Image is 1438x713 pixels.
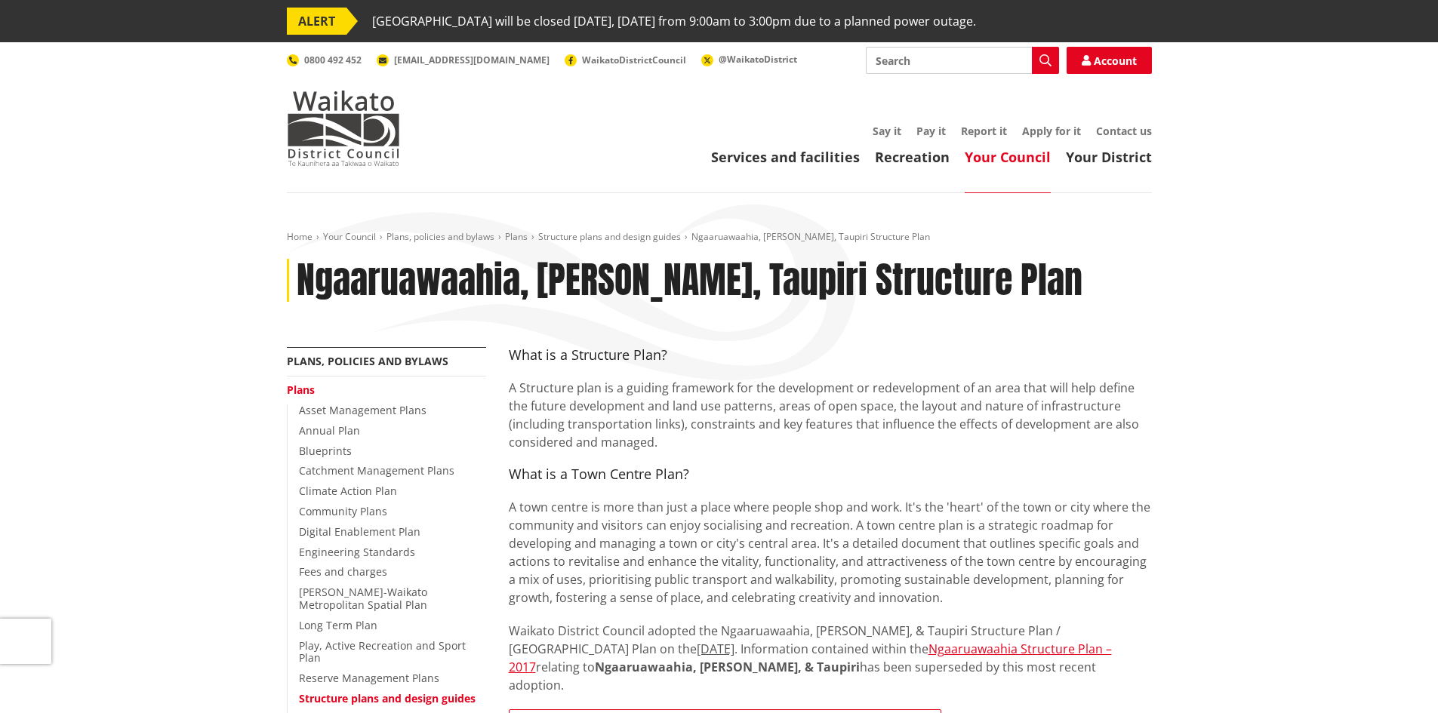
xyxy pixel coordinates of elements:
a: 0800 492 452 [287,54,362,66]
a: Report it [961,124,1007,138]
a: [PERSON_NAME]-Waikato Metropolitan Spatial Plan [299,585,427,612]
a: Digital Enablement Plan [299,524,420,539]
span: ALERT [287,8,346,35]
img: Waikato District Council - Te Kaunihera aa Takiwaa o Waikato [287,91,400,166]
a: Long Term Plan [299,618,377,632]
a: WaikatoDistrictCouncil [565,54,686,66]
p: A Structure plan is a guiding framework for the development or redevelopment of an area that will... [509,379,1152,451]
a: Blueprints [299,444,352,458]
input: Search input [866,47,1059,74]
a: Recreation [875,148,950,166]
a: Apply for it [1022,124,1081,138]
a: Say it [873,124,901,138]
a: Account [1067,47,1152,74]
a: Ngaaruawaahia Structure Plan – 2017 [509,641,1112,675]
a: Services and facilities [711,148,860,166]
a: Engineering Standards [299,545,415,559]
strong: Ngaaruawaahia, [PERSON_NAME], & Taupiri [595,659,860,675]
a: Plans, policies and bylaws [287,354,448,368]
a: Pay it [916,124,946,138]
p: A town centre is more than just a place where people shop and work. It's the 'heart' of the town ... [509,498,1152,607]
a: Structure plans and design guides [538,230,681,243]
a: Catchment Management Plans [299,463,454,478]
span: [EMAIL_ADDRESS][DOMAIN_NAME] [394,54,550,66]
span: WaikatoDistrictCouncil [582,54,686,66]
h1: Ngaaruawaahia, [PERSON_NAME], Taupiri Structure Plan [297,259,1082,303]
p: Waikato District Council adopted the Ngaaruawaahia, [PERSON_NAME], & Taupiri Structure Plan / [GE... [509,622,1152,694]
span: @WaikatoDistrict [719,53,797,66]
a: Plans, policies and bylaws [386,230,494,243]
a: Asset Management Plans [299,403,426,417]
a: Home [287,230,313,243]
a: Climate Action Plan [299,484,397,498]
a: Fees and charges [299,564,387,579]
a: Reserve Management Plans [299,671,439,685]
a: Plans [287,383,315,397]
nav: breadcrumb [287,231,1152,244]
a: Community Plans [299,504,387,518]
span: 0800 492 452 [304,54,362,66]
a: [EMAIL_ADDRESS][DOMAIN_NAME] [377,54,550,66]
a: @WaikatoDistrict [701,53,797,66]
a: Your Council [323,230,376,243]
a: Play, Active Recreation and Sport Plan [299,638,466,665]
a: Contact us [1096,124,1152,138]
a: Annual Plan [299,423,360,438]
h4: What is a Town Centre Plan? [509,466,1152,483]
span: [DATE] [697,641,734,657]
span: [GEOGRAPHIC_DATA] will be closed [DATE], [DATE] from 9:00am to 3:00pm due to a planned power outage. [372,8,976,35]
a: Your Council [965,148,1051,166]
a: Plans [505,230,528,243]
h4: What is a Structure Plan? [509,347,1152,364]
span: Ngaaruawaahia, [PERSON_NAME], Taupiri Structure Plan [691,230,930,243]
a: Your District [1066,148,1152,166]
a: Structure plans and design guides [299,691,476,705]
